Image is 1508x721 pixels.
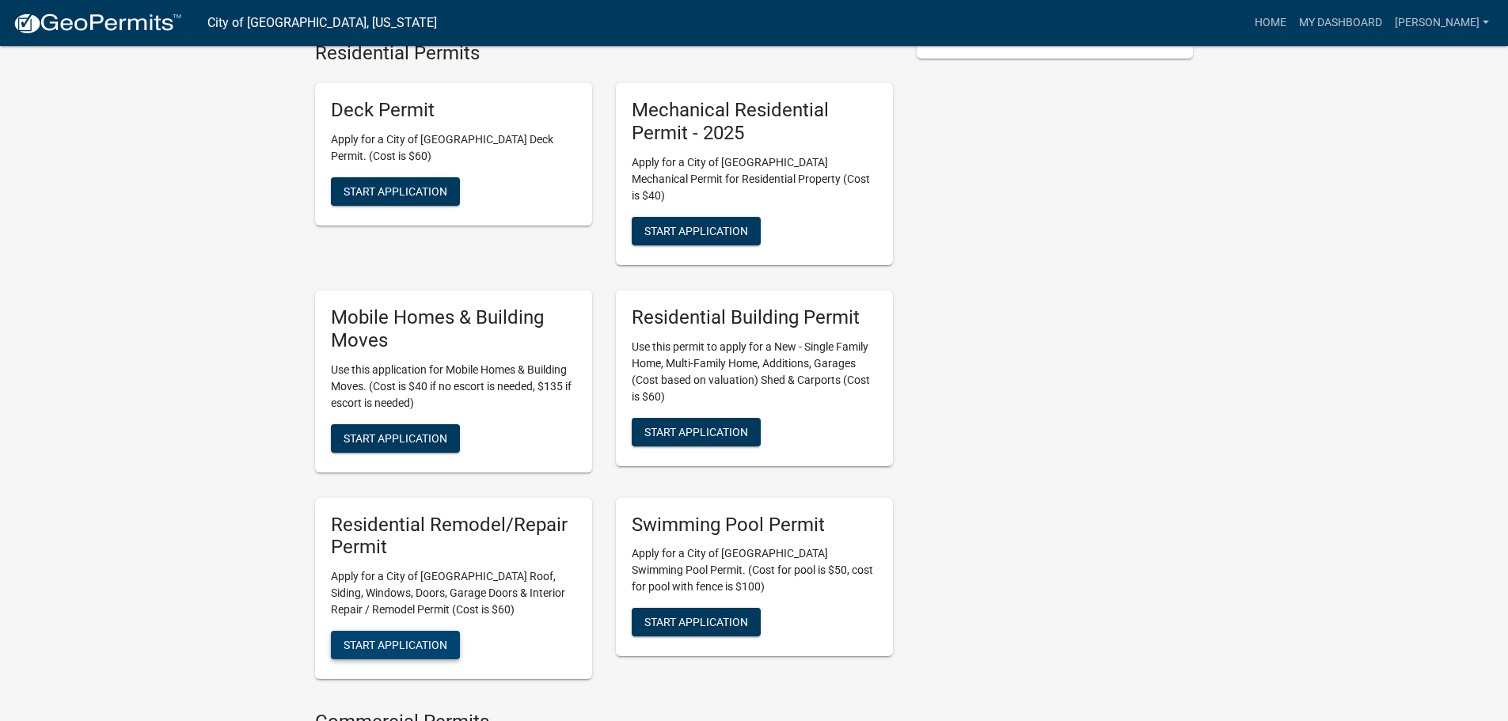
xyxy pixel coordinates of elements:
[632,514,877,537] h5: Swimming Pool Permit
[331,424,460,453] button: Start Application
[644,225,748,237] span: Start Application
[344,431,447,444] span: Start Application
[1388,8,1495,38] a: [PERSON_NAME]
[632,339,877,405] p: Use this permit to apply for a New - Single Family Home, Multi-Family Home, Additions, Garages (C...
[331,131,576,165] p: Apply for a City of [GEOGRAPHIC_DATA] Deck Permit. (Cost is $60)
[632,306,877,329] h5: Residential Building Permit
[632,99,877,145] h5: Mechanical Residential Permit - 2025
[1248,8,1293,38] a: Home
[331,99,576,122] h5: Deck Permit
[344,639,447,651] span: Start Application
[331,362,576,412] p: Use this application for Mobile Homes & Building Moves. (Cost is $40 if no escort is needed, $135...
[331,514,576,560] h5: Residential Remodel/Repair Permit
[632,545,877,595] p: Apply for a City of [GEOGRAPHIC_DATA] Swimming Pool Permit. (Cost for pool is $50, cost for pool ...
[632,154,877,204] p: Apply for a City of [GEOGRAPHIC_DATA] Mechanical Permit for Residential Property (Cost is $40)
[331,177,460,206] button: Start Application
[632,217,761,245] button: Start Application
[644,425,748,438] span: Start Application
[632,608,761,636] button: Start Application
[315,42,893,65] h4: Residential Permits
[331,306,576,352] h5: Mobile Homes & Building Moves
[331,568,576,618] p: Apply for a City of [GEOGRAPHIC_DATA] Roof, Siding, Windows, Doors, Garage Doors & Interior Repai...
[331,631,460,659] button: Start Application
[632,418,761,446] button: Start Application
[644,616,748,628] span: Start Application
[344,185,447,198] span: Start Application
[1293,8,1388,38] a: My Dashboard
[207,9,437,36] a: City of [GEOGRAPHIC_DATA], [US_STATE]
